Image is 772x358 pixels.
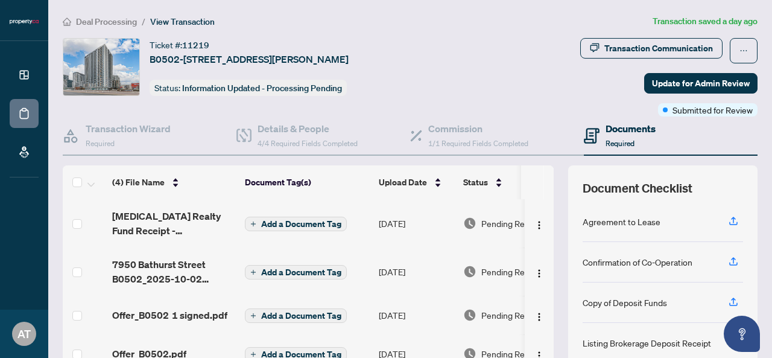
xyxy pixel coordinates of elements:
[261,220,341,228] span: Add a Document Tag
[606,139,634,148] span: Required
[463,308,476,322] img: Document Status
[374,248,458,296] td: [DATE]
[724,316,760,352] button: Open asap
[481,265,542,278] span: Pending Review
[245,216,347,232] button: Add a Document Tag
[530,305,549,325] button: Logo
[150,80,347,96] div: Status:
[245,217,347,231] button: Add a Document Tag
[583,336,711,350] div: Listing Brokerage Deposit Receipt
[112,209,235,238] span: [MEDICAL_DATA] Realty Fund Receipt - [STREET_ADDRESS] 1.pdf
[63,18,71,26] span: home
[463,217,476,230] img: Document Status
[150,16,215,27] span: View Transaction
[86,139,115,148] span: Required
[653,14,758,28] article: Transaction saved a day ago
[107,165,240,199] th: (4) File Name
[374,296,458,334] td: [DATE]
[17,325,31,342] span: AT
[86,121,171,136] h4: Transaction Wizard
[534,312,544,322] img: Logo
[245,264,347,280] button: Add a Document Tag
[240,165,374,199] th: Document Tag(s)
[374,199,458,248] td: [DATE]
[583,255,692,269] div: Confirmation of Co-Operation
[652,74,750,93] span: Update for Admin Review
[150,52,349,66] span: B0502-[STREET_ADDRESS][PERSON_NAME]
[672,103,753,117] span: Submitted for Review
[530,214,549,233] button: Logo
[374,165,458,199] th: Upload Date
[182,40,209,51] span: 11219
[250,221,256,227] span: plus
[481,308,542,322] span: Pending Review
[481,217,542,230] span: Pending Review
[583,215,660,228] div: Agreement to Lease
[604,39,713,58] div: Transaction Communication
[458,165,561,199] th: Status
[463,176,488,189] span: Status
[580,38,723,59] button: Transaction Communication
[428,139,528,148] span: 1/1 Required Fields Completed
[261,268,341,276] span: Add a Document Tag
[182,83,342,94] span: Information Updated - Processing Pending
[606,121,656,136] h4: Documents
[63,39,139,95] img: IMG-N12385831_1.jpg
[261,312,341,320] span: Add a Document Tag
[250,351,256,357] span: plus
[739,46,748,55] span: ellipsis
[583,180,692,197] span: Document Checklist
[379,176,427,189] span: Upload Date
[245,265,347,280] button: Add a Document Tag
[583,296,667,309] div: Copy of Deposit Funds
[258,139,358,148] span: 4/4 Required Fields Completed
[463,265,476,278] img: Document Status
[534,220,544,230] img: Logo
[530,262,549,281] button: Logo
[258,121,358,136] h4: Details & People
[112,308,227,322] span: Offer_B0502 1 signed.pdf
[76,16,137,27] span: Deal Processing
[10,18,39,25] img: logo
[250,269,256,275] span: plus
[644,73,758,94] button: Update for Admin Review
[250,313,256,319] span: plus
[112,257,235,286] span: 7950 Bathurst Street B0502_2025-10-02 18_12_16.pdf
[245,308,347,323] button: Add a Document Tag
[428,121,528,136] h4: Commission
[150,38,209,52] div: Ticket #:
[142,14,145,28] li: /
[534,269,544,278] img: Logo
[112,176,165,189] span: (4) File Name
